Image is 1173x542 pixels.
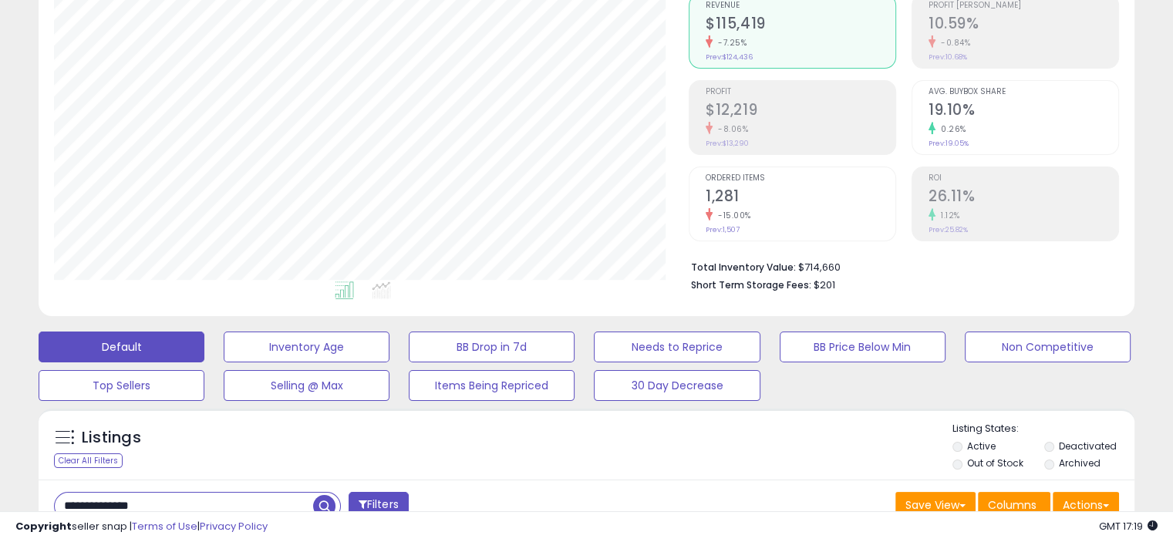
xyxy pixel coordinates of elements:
span: Profit [PERSON_NAME] [929,2,1118,10]
small: 1.12% [935,210,960,221]
button: Columns [978,492,1050,518]
p: Listing States: [952,422,1134,436]
h2: $12,219 [706,101,895,122]
h2: 1,281 [706,187,895,208]
span: Profit [706,88,895,96]
h5: Listings [82,427,141,449]
b: Short Term Storage Fees: [691,278,811,291]
small: -0.84% [935,37,970,49]
b: Total Inventory Value: [691,261,796,274]
small: -7.25% [713,37,747,49]
span: ROI [929,174,1118,183]
a: Terms of Use [132,519,197,534]
button: BB Price Below Min [780,332,945,362]
button: Top Sellers [39,370,204,401]
small: Prev: 10.68% [929,52,967,62]
li: $714,660 [691,257,1107,275]
small: -8.06% [713,123,748,135]
button: Save View [895,492,976,518]
button: Needs to Reprice [594,332,760,362]
h2: 10.59% [929,15,1118,35]
label: Deactivated [1058,439,1116,453]
button: Actions [1053,492,1119,518]
small: Prev: $13,290 [706,139,749,148]
small: Prev: 1,507 [706,225,740,234]
button: Filters [349,492,409,519]
small: 0.26% [935,123,966,135]
button: Items Being Repriced [409,370,575,401]
small: Prev: 25.82% [929,225,968,234]
a: Privacy Policy [200,519,268,534]
span: 2025-08-15 17:19 GMT [1099,519,1158,534]
button: Non Competitive [965,332,1131,362]
small: -15.00% [713,210,751,221]
div: seller snap | | [15,520,268,534]
div: Clear All Filters [54,453,123,468]
button: Inventory Age [224,332,389,362]
h2: 26.11% [929,187,1118,208]
h2: 19.10% [929,101,1118,122]
span: Columns [988,497,1036,513]
button: Default [39,332,204,362]
small: Prev: $124,436 [706,52,753,62]
span: Revenue [706,2,895,10]
span: $201 [814,278,835,292]
button: 30 Day Decrease [594,370,760,401]
small: Prev: 19.05% [929,139,969,148]
label: Active [967,439,996,453]
span: Ordered Items [706,174,895,183]
strong: Copyright [15,519,72,534]
span: Avg. Buybox Share [929,88,1118,96]
label: Archived [1058,456,1100,470]
h2: $115,419 [706,15,895,35]
button: BB Drop in 7d [409,332,575,362]
label: Out of Stock [967,456,1023,470]
button: Selling @ Max [224,370,389,401]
